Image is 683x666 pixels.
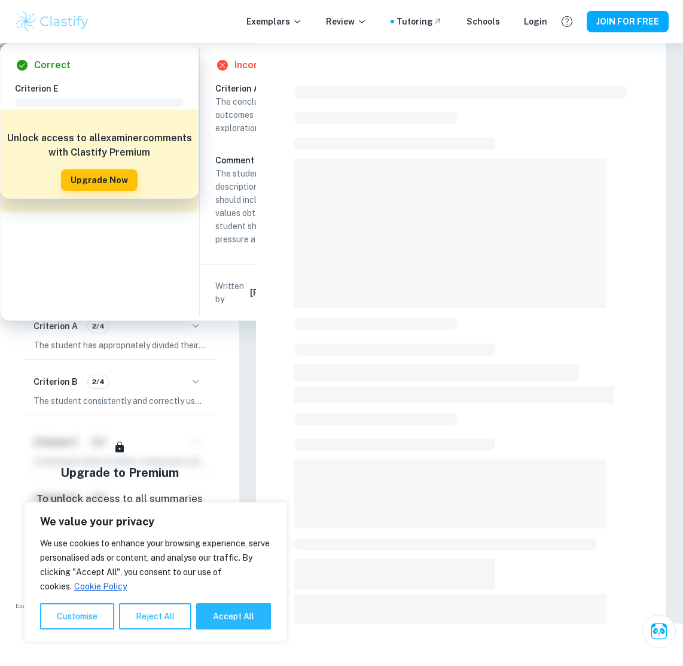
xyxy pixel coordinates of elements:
[215,95,384,135] p: The conclusion is a summary of the outcomes and a response to the aim of the exploration stated i...
[215,167,384,246] p: The student should include a more in-depth description of the investigation. They should include ...
[397,15,443,28] a: Tutoring
[60,464,179,482] h5: Upgrade to Premium
[61,169,138,191] button: Upgrade Now
[587,11,669,32] button: JOIN FOR FREE
[40,536,271,594] p: We use cookies to enhance your browsing experience, serve personalised ads or content, and analys...
[88,376,109,387] span: 2/4
[33,339,206,352] p: The student has appropriately divided their work into sections with a clear introduction, body, a...
[215,82,394,95] h6: Criterion A
[466,15,500,28] a: Schools
[40,603,114,629] button: Customise
[33,320,78,333] h6: Criterion A
[14,10,90,34] img: Clastify logo
[215,154,384,167] h6: Comment
[36,491,203,507] p: To unlock access to all summaries
[557,11,577,32] button: Help and Feedback
[34,58,71,72] h6: Correct
[250,286,319,299] h6: [PERSON_NAME]
[74,581,127,592] a: Cookie Policy
[119,603,191,629] button: Reject All
[24,502,287,642] div: We value your privacy
[246,15,302,28] p: Exemplars
[40,515,271,529] p: We value your privacy
[14,601,225,619] span: Example of past student work. For reference on structure and expectations only. Do not copy.
[524,15,547,28] a: Login
[7,131,192,160] h6: Unlock access to all examiner comments with Clastify Premium
[215,279,248,306] p: Written by
[33,375,78,388] h6: Criterion B
[88,321,109,332] span: 2/4
[234,58,278,72] h6: Incorrect
[196,603,271,629] button: Accept All
[326,15,367,28] p: Review
[33,394,206,407] p: The student consistently and correctly uses correct mathematical notation, symbols, and terminolo...
[15,82,193,95] h6: Criterion E
[642,615,676,648] button: Ask Clai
